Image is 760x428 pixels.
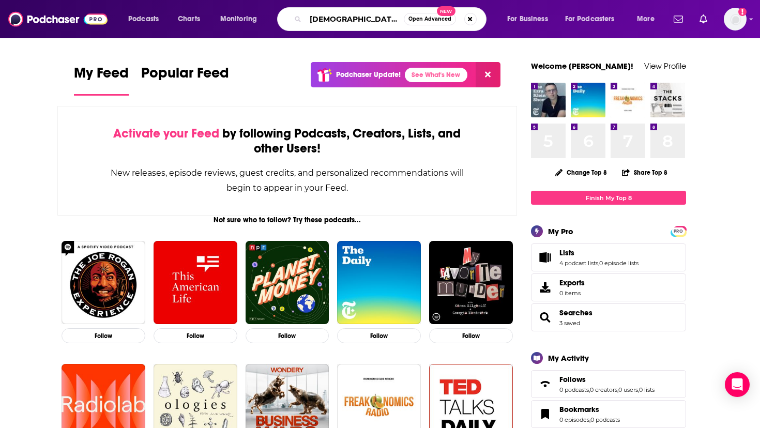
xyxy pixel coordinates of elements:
[535,407,555,421] a: Bookmarks
[531,400,686,428] span: Bookmarks
[57,216,517,224] div: Not sure who to follow? Try these podcasts...
[408,17,451,22] span: Open Advanced
[8,9,108,29] img: Podchaser - Follow, Share and Rate Podcasts
[213,11,270,27] button: open menu
[559,278,585,287] span: Exports
[571,83,605,117] img: The Daily
[638,386,639,393] span: ,
[738,8,747,16] svg: Add a profile image
[337,328,421,343] button: Follow
[429,241,513,325] img: My Favorite Murder with Karen Kilgariff and Georgia Hardstark
[531,370,686,398] span: Follows
[110,126,465,156] div: by following Podcasts, Creators, Lists, and other Users!
[558,11,630,27] button: open menu
[287,7,496,31] div: Search podcasts, credits, & more...
[548,353,589,363] div: My Activity
[559,375,655,384] a: Follows
[695,10,711,28] a: Show notifications dropdown
[621,162,668,182] button: Share Top 8
[74,64,129,88] span: My Feed
[650,83,685,117] img: The Stacks
[500,11,561,27] button: open menu
[590,416,620,423] a: 0 podcasts
[559,386,589,393] a: 0 podcasts
[404,13,456,25] button: Open AdvancedNew
[559,416,589,423] a: 0 episodes
[590,386,617,393] a: 0 creators
[306,11,404,27] input: Search podcasts, credits, & more...
[589,416,590,423] span: ,
[559,259,598,267] a: 4 podcast lists
[535,250,555,265] a: Lists
[141,64,229,88] span: Popular Feed
[559,319,580,327] a: 3 saved
[531,83,566,117] img: The Ezra Klein Show
[559,375,586,384] span: Follows
[618,386,638,393] a: 0 users
[531,303,686,331] span: Searches
[611,83,645,117] img: Freakonomics Radio
[178,12,200,26] span: Charts
[154,241,237,325] img: This American Life
[128,12,159,26] span: Podcasts
[559,248,639,257] a: Lists
[405,68,467,82] a: See What's New
[531,61,633,71] a: Welcome [PERSON_NAME]!
[639,386,655,393] a: 0 lists
[535,377,555,391] a: Follows
[171,11,206,27] a: Charts
[531,191,686,205] a: Finish My Top 8
[672,227,685,235] span: PRO
[535,310,555,325] a: Searches
[559,405,620,414] a: Bookmarks
[246,241,329,325] img: Planet Money
[672,227,685,235] a: PRO
[598,259,599,267] span: ,
[559,308,592,317] a: Searches
[724,8,747,30] img: User Profile
[724,8,747,30] span: Logged in as LaurenSWPR
[220,12,257,26] span: Monitoring
[437,6,455,16] span: New
[599,259,639,267] a: 0 episode lists
[113,126,219,141] span: Activate your Feed
[725,372,750,397] div: Open Intercom Messenger
[110,165,465,195] div: New releases, episode reviews, guest credits, and personalized recommendations will begin to appe...
[246,328,329,343] button: Follow
[62,241,145,325] img: The Joe Rogan Experience
[644,61,686,71] a: View Profile
[548,226,573,236] div: My Pro
[637,12,655,26] span: More
[531,243,686,271] span: Lists
[74,64,129,96] a: My Feed
[670,10,687,28] a: Show notifications dropdown
[559,248,574,257] span: Lists
[535,280,555,295] span: Exports
[429,328,513,343] button: Follow
[336,70,401,79] p: Podchaser Update!
[617,386,618,393] span: ,
[507,12,548,26] span: For Business
[549,166,613,179] button: Change Top 8
[337,241,421,325] img: The Daily
[589,386,590,393] span: ,
[630,11,667,27] button: open menu
[62,328,145,343] button: Follow
[559,289,585,297] span: 0 items
[154,328,237,343] button: Follow
[141,64,229,96] a: Popular Feed
[724,8,747,30] button: Show profile menu
[559,405,599,414] span: Bookmarks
